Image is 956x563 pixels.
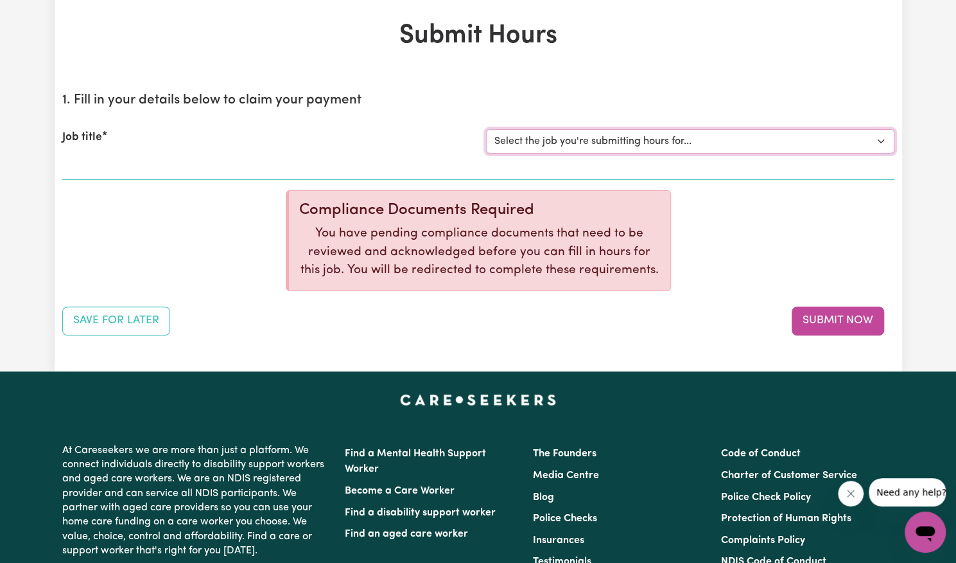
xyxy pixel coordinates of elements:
button: Submit your job report [792,307,884,335]
iframe: Message from company [869,478,946,506]
a: Complaints Policy [721,535,805,546]
h2: 1. Fill in your details below to claim your payment [62,93,894,109]
a: Protection of Human Rights [721,514,851,524]
span: Need any help? [8,9,78,19]
a: Find a disability support worker [345,508,496,518]
a: Media Centre [533,470,599,481]
iframe: Button to launch messaging window [905,512,946,553]
a: The Founders [533,449,596,459]
iframe: Close message [838,481,864,506]
h1: Submit Hours [62,21,894,51]
a: Insurances [533,535,584,546]
p: You have pending compliance documents that need to be reviewed and acknowledged before you can fi... [299,225,660,280]
a: Become a Care Worker [345,486,455,496]
div: Compliance Documents Required [299,201,660,220]
a: Find a Mental Health Support Worker [345,449,486,474]
a: Find an aged care worker [345,529,468,539]
a: Charter of Customer Service [721,470,857,481]
a: Police Check Policy [721,492,811,503]
a: Code of Conduct [721,449,801,459]
button: Save your job report [62,307,170,335]
a: Police Checks [533,514,597,524]
a: Blog [533,492,554,503]
label: Job title [62,129,102,146]
a: Careseekers home page [400,395,556,405]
